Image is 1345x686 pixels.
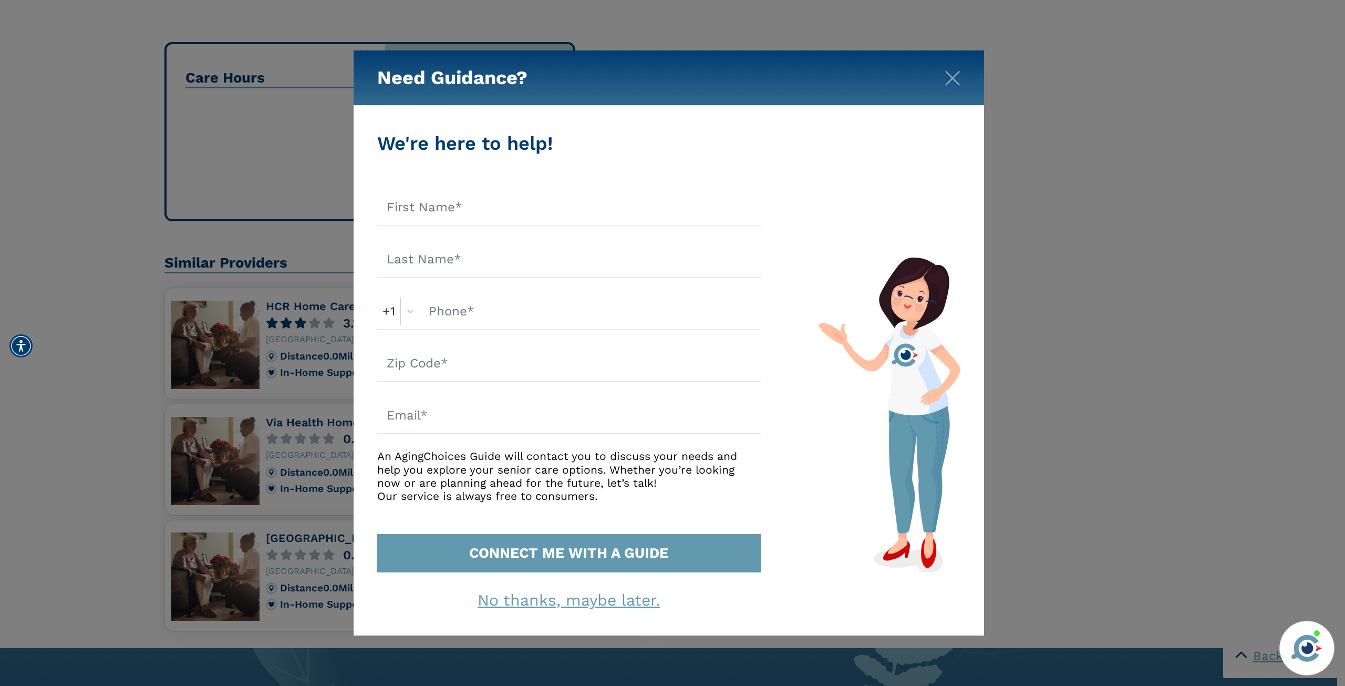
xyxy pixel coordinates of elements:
img: modal-close.svg [945,70,960,86]
img: avatar [1289,630,1325,666]
input: First Name* [377,189,761,226]
img: match-guide-form.svg [818,257,960,572]
div: An AgingChoices Guide will contact you to discuss your needs and help you explore your senior car... [377,449,761,503]
iframe: iframe [1137,471,1334,615]
a: No thanks, maybe later. [478,591,660,609]
input: Zip Code* [377,345,761,382]
h5: Need Guidance? [377,50,527,106]
div: Accessibility Menu [9,334,33,357]
input: Phone* [419,293,761,330]
input: Email* [377,397,761,434]
input: Last Name* [377,241,761,278]
div: We're here to help! [377,129,761,158]
button: CONNECT ME WITH A GUIDE [377,534,761,572]
button: Close [945,67,960,83]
